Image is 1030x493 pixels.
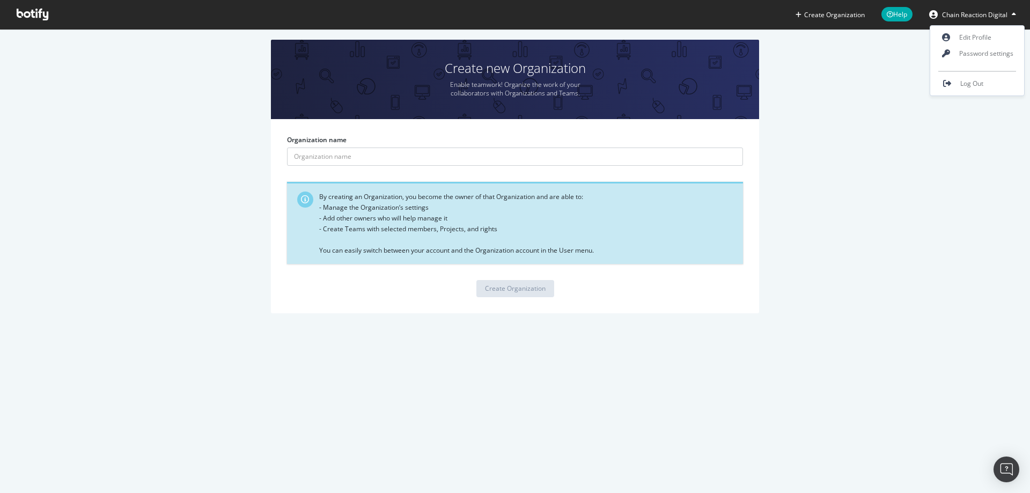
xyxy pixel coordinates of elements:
div: Open Intercom Messenger [994,457,1019,482]
a: Edit Profile [930,30,1024,46]
button: Chain Reaction Digital [921,6,1025,23]
span: Help [881,7,913,21]
p: Enable teamwork! Organize the work of your collaborators with Organizations and Teams. [435,80,595,98]
button: Create Organization [795,10,865,20]
input: Organization name [287,148,743,166]
h1: Create new Organization [271,61,759,75]
span: Log Out [960,79,983,88]
label: Organization name [287,135,347,144]
div: By creating an Organization, you become the owner of that Organization and are able to: - Manage ... [319,192,735,256]
button: Create Organization [476,280,554,297]
a: Log Out [930,76,1024,92]
a: Password settings [930,46,1024,62]
span: Chain Reaction Digital [942,10,1007,19]
div: Create Organization [485,284,546,293]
